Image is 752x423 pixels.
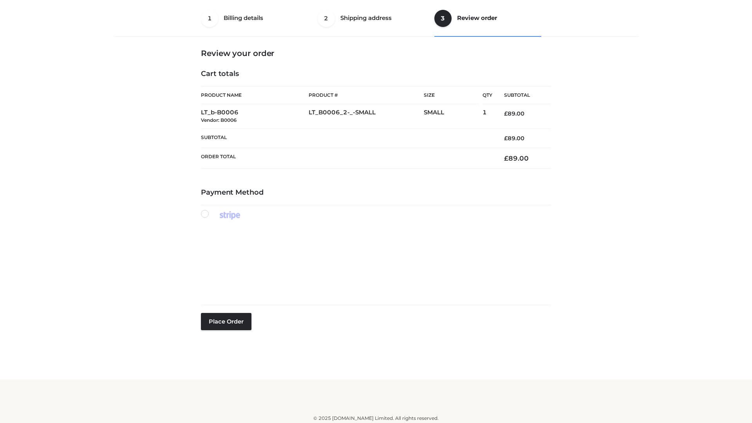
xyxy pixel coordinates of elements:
div: © 2025 [DOMAIN_NAME] Limited. All rights reserved. [116,414,636,422]
h3: Review your order [201,49,551,58]
th: Subtotal [492,87,551,104]
bdi: 89.00 [504,110,524,117]
span: £ [504,110,508,117]
bdi: 89.00 [504,154,529,162]
th: Qty [483,86,492,104]
small: Vendor: B0006 [201,117,237,123]
td: LT_B0006_2-_-SMALL [309,104,424,129]
td: SMALL [424,104,483,129]
h4: Cart totals [201,70,551,78]
bdi: 89.00 [504,135,524,142]
span: £ [504,135,508,142]
th: Subtotal [201,128,492,148]
th: Order Total [201,148,492,169]
span: £ [504,154,508,162]
th: Size [424,87,479,104]
th: Product Name [201,86,309,104]
iframe: Secure payment input frame [199,218,550,298]
button: Place order [201,313,251,330]
td: 1 [483,104,492,129]
h4: Payment Method [201,188,551,197]
td: LT_b-B0006 [201,104,309,129]
th: Product # [309,86,424,104]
